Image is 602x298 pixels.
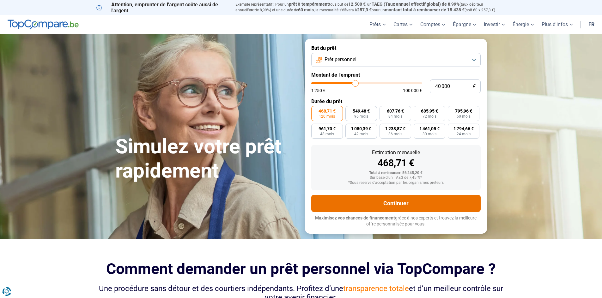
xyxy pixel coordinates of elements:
[311,88,325,93] span: 1 250 €
[385,126,405,131] span: 1 238,87 €
[457,132,471,136] span: 24 mois
[387,109,404,113] span: 607,76 €
[372,2,459,7] span: TAEG (Taux annuel effectif global) de 8,99%
[235,2,506,13] p: Exemple représentatif : Pour un tous but de , un (taux débiteur annuel de 8,99%) et une durée de ...
[115,135,297,183] h1: Simulez votre prêt rapidement
[423,114,436,118] span: 72 mois
[315,215,395,220] span: Maximisez vos chances de financement
[473,84,476,89] span: €
[480,15,509,34] a: Investir
[509,15,538,34] a: Énergie
[96,2,228,14] p: Attention, emprunter de l'argent coûte aussi de l'argent.
[388,132,402,136] span: 36 mois
[325,56,356,63] span: Prêt personnel
[354,132,368,136] span: 42 mois
[96,260,506,278] h2: Comment demander un prêt personnel via TopCompare ?
[453,126,474,131] span: 1 794,66 €
[457,114,471,118] span: 60 mois
[319,114,335,118] span: 120 mois
[455,109,472,113] span: 795,96 €
[298,7,314,12] span: 60 mois
[311,53,481,67] button: Prêt personnel
[316,171,476,175] div: Total à rembourser: 56 245,20 €
[316,181,476,185] div: *Sous réserve d'acceptation par les organismes prêteurs
[316,176,476,180] div: Sur base d'un TAEG de 7,45 %*
[316,158,476,168] div: 468,71 €
[351,126,371,131] span: 1 080,39 €
[585,15,598,34] a: fr
[319,126,336,131] span: 961,70 €
[289,2,329,7] span: prêt à tempérament
[311,195,481,212] button: Continuer
[316,150,476,155] div: Estimation mensuelle
[449,15,480,34] a: Épargne
[319,109,336,113] span: 468,71 €
[311,215,481,227] p: grâce à nos experts et trouvez la meilleure offre personnalisée pour vous.
[423,132,436,136] span: 30 mois
[366,15,390,34] a: Prêts
[388,114,402,118] span: 84 mois
[421,109,438,113] span: 685,95 €
[354,114,368,118] span: 96 mois
[348,2,366,7] span: 12.500 €
[353,109,370,113] span: 549,48 €
[357,7,372,12] span: 257,3 €
[538,15,577,34] a: Plus d'infos
[311,45,481,51] label: But du prêt
[403,88,422,93] span: 100 000 €
[417,15,449,34] a: Comptes
[320,132,334,136] span: 48 mois
[390,15,417,34] a: Cartes
[419,126,440,131] span: 1 461,05 €
[343,284,409,293] span: transparence totale
[8,20,79,30] img: TopCompare
[247,7,255,12] span: fixe
[311,98,481,104] label: Durée du prêt
[385,7,465,12] span: montant total à rembourser de 15.438 €
[311,72,481,78] label: Montant de l'emprunt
